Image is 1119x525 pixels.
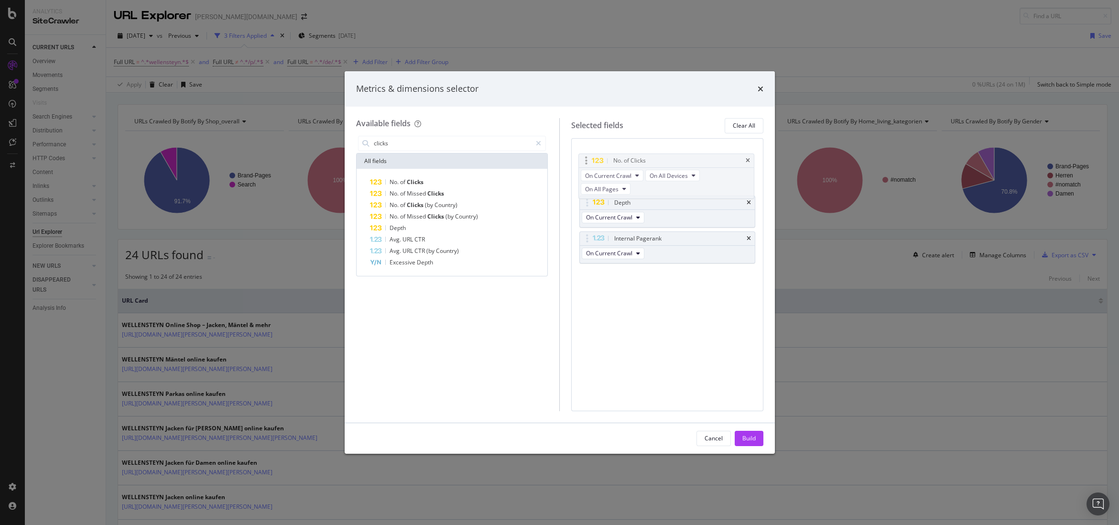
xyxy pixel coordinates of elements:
[373,136,532,151] input: Search by field name
[747,236,751,241] div: times
[407,212,427,220] span: Missed
[582,248,644,259] button: On Current Crawl
[650,172,688,180] span: On All Devices
[746,158,750,164] div: times
[356,118,411,129] div: Available fields
[390,212,400,220] span: No.
[455,212,478,220] span: Country)
[613,156,646,165] div: No. of Clicks
[725,118,763,133] button: Clear All
[390,189,400,197] span: No.
[735,431,763,446] button: Build
[400,212,407,220] span: of
[578,153,754,199] div: No. of ClickstimesOn Current CrawlOn All DevicesOn All Pages
[1086,492,1109,515] div: Open Intercom Messenger
[436,247,459,255] span: Country)
[585,185,619,193] span: On All Pages
[345,71,775,454] div: modal
[445,212,455,220] span: (by
[585,172,631,180] span: On Current Crawl
[414,247,426,255] span: CTR
[586,213,632,221] span: On Current Crawl
[390,224,406,232] span: Depth
[579,231,755,263] div: Internal PageranktimesOn Current Crawl
[407,189,427,197] span: Missed
[435,201,457,209] span: Country)
[407,178,424,186] span: Clicks
[400,201,407,209] span: of
[407,201,425,209] span: Clicks
[402,235,414,243] span: URL
[414,235,425,243] span: CTR
[733,121,755,130] div: Clear All
[582,212,644,223] button: On Current Crawl
[390,178,400,186] span: No.
[581,170,643,181] button: On Current Crawl
[390,247,402,255] span: Avg.
[356,83,478,95] div: Metrics & dimensions selector
[417,258,433,266] span: Depth
[586,249,632,257] span: On Current Crawl
[400,178,407,186] span: of
[357,153,548,169] div: All fields
[579,196,755,228] div: DepthtimesOn Current Crawl
[425,201,435,209] span: (by
[571,120,623,131] div: Selected fields
[696,431,731,446] button: Cancel
[402,247,414,255] span: URL
[742,434,756,442] div: Build
[747,200,751,206] div: times
[705,434,723,442] div: Cancel
[390,201,400,209] span: No.
[400,189,407,197] span: of
[426,247,436,255] span: (by
[390,235,402,243] span: Avg.
[614,198,630,208] div: Depth
[427,212,445,220] span: Clicks
[390,258,417,266] span: Excessive
[614,234,662,243] div: Internal Pagerank
[645,170,700,181] button: On All Devices
[581,183,630,195] button: On All Pages
[427,189,444,197] span: Clicks
[758,83,763,95] div: times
